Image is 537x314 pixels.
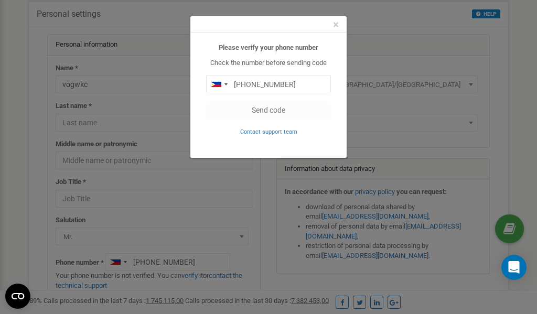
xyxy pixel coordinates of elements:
p: Check the number before sending code [206,58,331,68]
button: Open CMP widget [5,284,30,309]
small: Contact support team [240,128,297,135]
b: Please verify your phone number [219,44,318,51]
div: Open Intercom Messenger [501,255,527,280]
input: 0905 123 4567 [206,75,331,93]
button: Close [333,19,339,30]
a: Contact support team [240,127,297,135]
div: Telephone country code [207,76,231,93]
button: Send code [206,101,331,119]
span: × [333,18,339,31]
